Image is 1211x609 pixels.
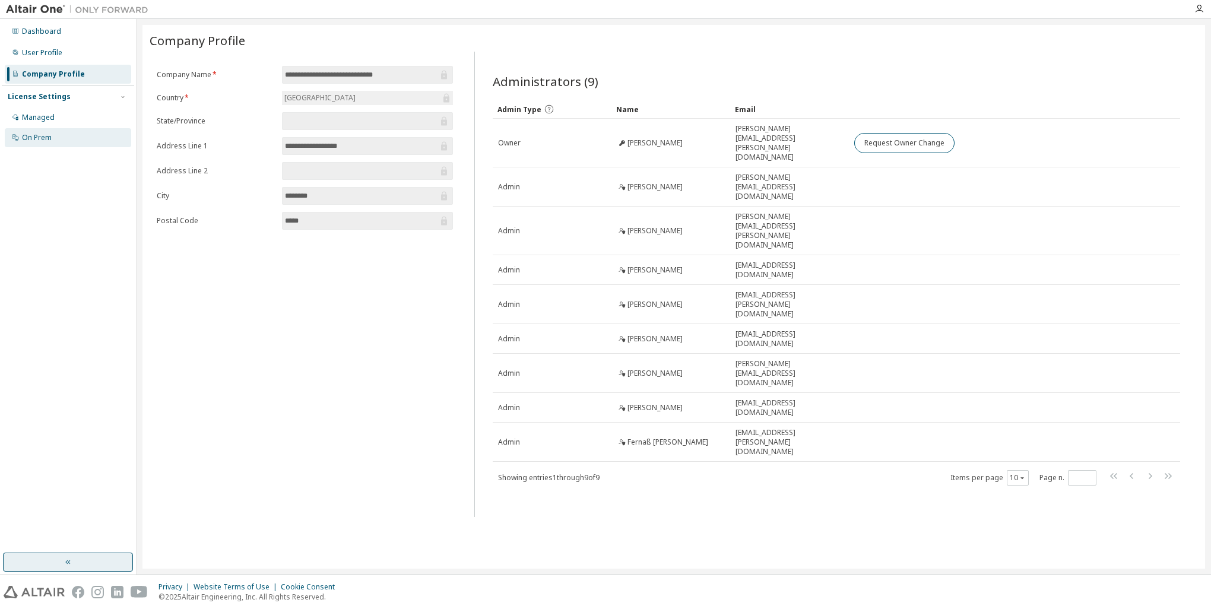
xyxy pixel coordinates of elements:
div: Privacy [158,582,194,592]
span: [PERSON_NAME] [627,403,683,413]
span: Admin [498,369,520,378]
span: Admin [498,403,520,413]
span: [EMAIL_ADDRESS][DOMAIN_NAME] [736,329,844,348]
div: Name [616,100,725,119]
label: Company Name [157,70,275,80]
label: State/Province [157,116,275,126]
img: linkedin.svg [111,586,123,598]
img: altair_logo.svg [4,586,65,598]
div: Email [735,100,844,119]
span: [PERSON_NAME][EMAIL_ADDRESS][PERSON_NAME][DOMAIN_NAME] [736,212,844,250]
span: [PERSON_NAME][EMAIL_ADDRESS][PERSON_NAME][DOMAIN_NAME] [736,124,844,162]
span: Items per page [950,470,1029,486]
div: [GEOGRAPHIC_DATA] [282,91,452,105]
span: Owner [498,138,521,148]
img: youtube.svg [131,586,148,598]
span: [PERSON_NAME][EMAIL_ADDRESS][DOMAIN_NAME] [736,173,844,201]
label: Address Line 2 [157,166,275,176]
div: User Profile [22,48,62,58]
button: 10 [1010,473,1026,483]
label: City [157,191,275,201]
div: Company Profile [22,69,85,79]
span: Fernaß [PERSON_NAME] [627,437,708,447]
label: Address Line 1 [157,141,275,151]
span: [PERSON_NAME] [627,226,683,236]
div: [GEOGRAPHIC_DATA] [283,91,357,104]
span: Admin [498,182,520,192]
span: [EMAIL_ADDRESS][DOMAIN_NAME] [736,398,844,417]
img: Altair One [6,4,154,15]
div: Website Terms of Use [194,582,281,592]
span: Admin Type [497,104,541,115]
p: © 2025 Altair Engineering, Inc. All Rights Reserved. [158,592,342,602]
span: [EMAIL_ADDRESS][PERSON_NAME][DOMAIN_NAME] [736,428,844,456]
span: Administrators (9) [493,73,598,90]
span: [PERSON_NAME][EMAIL_ADDRESS][DOMAIN_NAME] [736,359,844,388]
button: Request Owner Change [854,133,955,153]
img: instagram.svg [91,586,104,598]
span: Admin [498,300,520,309]
div: Dashboard [22,27,61,36]
span: [PERSON_NAME] [627,334,683,344]
span: Admin [498,265,520,275]
span: [PERSON_NAME] [627,300,683,309]
span: [PERSON_NAME] [627,265,683,275]
span: [EMAIL_ADDRESS][DOMAIN_NAME] [736,261,844,280]
span: Admin [498,226,520,236]
span: Page n. [1039,470,1096,486]
div: License Settings [8,92,71,101]
span: Showing entries 1 through 9 of 9 [498,472,600,483]
span: Admin [498,334,520,344]
img: facebook.svg [72,586,84,598]
label: Country [157,93,275,103]
span: [PERSON_NAME] [627,369,683,378]
span: Company Profile [150,32,245,49]
div: Cookie Consent [281,582,342,592]
div: On Prem [22,133,52,142]
span: Admin [498,437,520,447]
span: [PERSON_NAME] [627,138,683,148]
span: [PERSON_NAME] [627,182,683,192]
div: Managed [22,113,55,122]
label: Postal Code [157,216,275,226]
span: [EMAIL_ADDRESS][PERSON_NAME][DOMAIN_NAME] [736,290,844,319]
